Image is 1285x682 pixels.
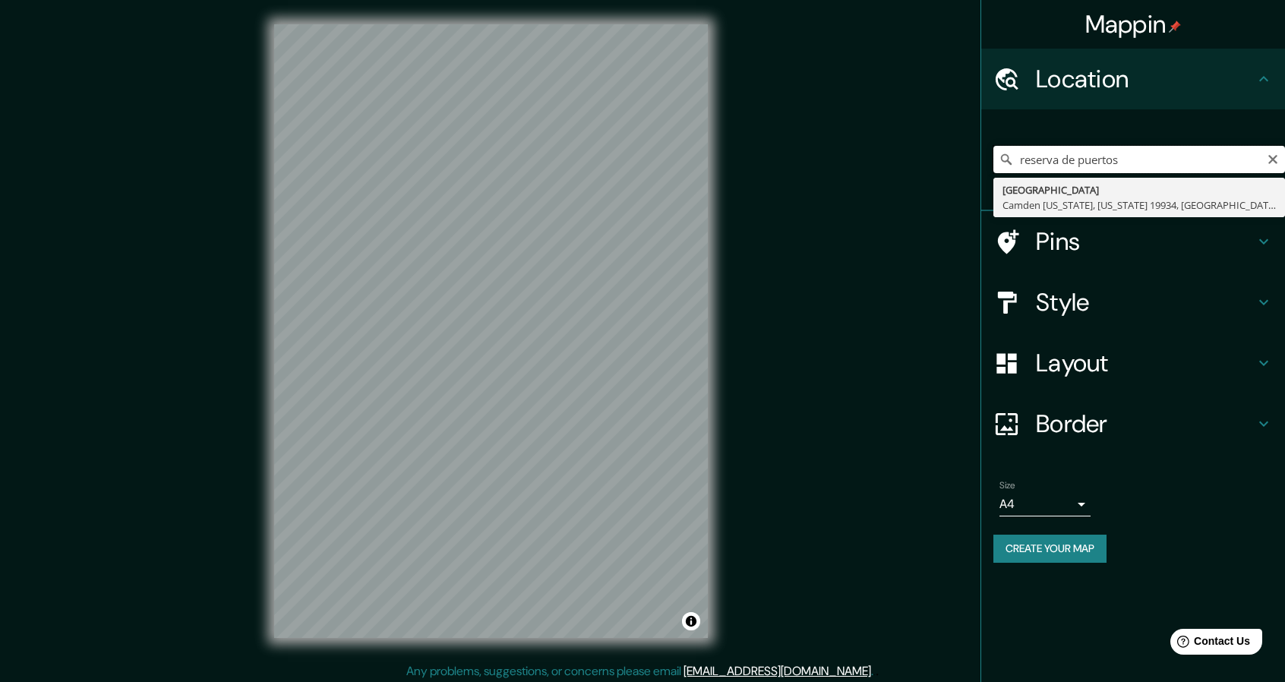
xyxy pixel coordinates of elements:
[1036,348,1255,378] h4: Layout
[981,393,1285,454] div: Border
[993,146,1285,173] input: Pick your city or area
[876,662,879,680] div: .
[1169,21,1181,33] img: pin-icon.png
[981,49,1285,109] div: Location
[999,492,1091,516] div: A4
[1036,226,1255,257] h4: Pins
[999,479,1015,492] label: Size
[993,535,1107,563] button: Create your map
[1002,182,1276,197] div: [GEOGRAPHIC_DATA]
[981,272,1285,333] div: Style
[1036,64,1255,94] h4: Location
[1036,287,1255,317] h4: Style
[1002,197,1276,213] div: Camden [US_STATE], [US_STATE] 19934, [GEOGRAPHIC_DATA]
[1267,151,1279,166] button: Clear
[274,24,708,638] canvas: Map
[684,663,871,679] a: [EMAIL_ADDRESS][DOMAIN_NAME]
[981,333,1285,393] div: Layout
[1150,623,1268,665] iframe: Help widget launcher
[1036,409,1255,439] h4: Border
[406,662,873,680] p: Any problems, suggestions, or concerns please email .
[1085,9,1182,39] h4: Mappin
[873,662,876,680] div: .
[981,211,1285,272] div: Pins
[682,612,700,630] button: Toggle attribution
